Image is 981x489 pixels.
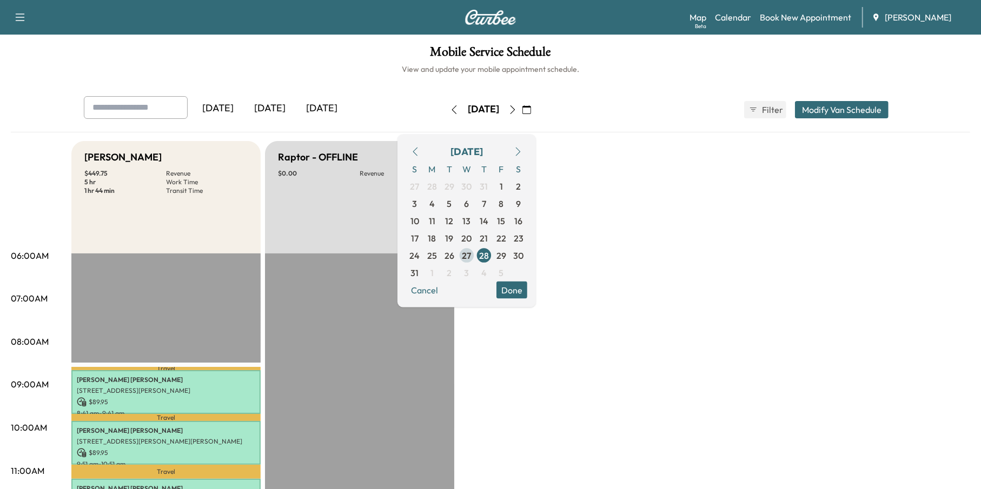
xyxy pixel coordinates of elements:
[71,367,261,371] p: Travel
[695,22,706,30] div: Beta
[514,249,524,262] span: 30
[406,281,443,298] button: Cancel
[71,465,261,479] p: Travel
[760,11,851,24] a: Book New Appointment
[77,437,255,446] p: [STREET_ADDRESS][PERSON_NAME][PERSON_NAME]
[885,11,951,24] span: [PERSON_NAME]
[446,214,454,227] span: 12
[11,292,48,305] p: 07:00AM
[498,214,506,227] span: 15
[516,197,521,210] span: 9
[462,231,472,244] span: 20
[516,179,521,192] span: 2
[429,197,435,210] span: 4
[499,266,504,279] span: 5
[11,378,49,391] p: 09:00AM
[475,160,493,177] span: T
[465,266,469,279] span: 3
[278,150,358,165] h5: Raptor - OFFLINE
[77,386,255,395] p: [STREET_ADDRESS][PERSON_NAME]
[429,214,435,227] span: 11
[715,11,751,24] a: Calendar
[462,249,472,262] span: 27
[11,464,44,477] p: 11:00AM
[499,197,504,210] span: 8
[458,160,475,177] span: W
[496,249,506,262] span: 29
[166,186,248,195] p: Transit Time
[411,231,419,244] span: 17
[11,45,970,64] h1: Mobile Service Schedule
[462,179,472,192] span: 30
[445,179,454,192] span: 29
[468,103,499,116] div: [DATE]
[480,214,488,227] span: 14
[690,11,706,24] a: MapBeta
[430,266,434,279] span: 1
[413,197,417,210] span: 3
[446,231,454,244] span: 19
[450,144,483,159] div: [DATE]
[360,169,441,178] p: Revenue
[500,179,503,192] span: 1
[447,266,452,279] span: 2
[11,249,49,262] p: 06:00AM
[480,179,488,192] span: 31
[427,179,437,192] span: 28
[465,10,516,25] img: Curbee Logo
[447,197,452,210] span: 5
[84,169,166,178] p: $ 449.75
[481,266,487,279] span: 4
[514,231,523,244] span: 23
[762,103,781,116] span: Filter
[510,160,527,177] span: S
[423,160,441,177] span: M
[84,178,166,186] p: 5 hr
[77,397,255,407] p: $ 89.95
[410,249,420,262] span: 24
[244,96,296,121] div: [DATE]
[496,231,506,244] span: 22
[441,160,458,177] span: T
[428,231,436,244] span: 18
[515,214,523,227] span: 16
[411,266,419,279] span: 31
[77,448,255,458] p: $ 89.95
[463,214,471,227] span: 13
[11,335,49,348] p: 08:00AM
[496,281,527,298] button: Done
[744,101,786,118] button: Filter
[77,376,255,384] p: [PERSON_NAME] [PERSON_NAME]
[410,179,420,192] span: 27
[482,197,486,210] span: 7
[11,64,970,75] h6: View and update your mobile appointment schedule.
[465,197,469,210] span: 6
[192,96,244,121] div: [DATE]
[71,414,261,421] p: Travel
[84,186,166,195] p: 1 hr 44 min
[166,178,248,186] p: Work Time
[479,249,489,262] span: 28
[480,231,488,244] span: 21
[11,421,47,434] p: 10:00AM
[77,409,255,418] p: 8:41 am - 9:41 am
[445,249,454,262] span: 26
[84,150,162,165] h5: [PERSON_NAME]
[77,460,255,468] p: 9:51 am - 10:51 am
[427,249,437,262] span: 25
[278,169,360,178] p: $ 0.00
[296,96,348,121] div: [DATE]
[77,426,255,435] p: [PERSON_NAME] [PERSON_NAME]
[410,214,419,227] span: 10
[493,160,510,177] span: F
[406,160,423,177] span: S
[166,169,248,178] p: Revenue
[795,101,889,118] button: Modify Van Schedule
